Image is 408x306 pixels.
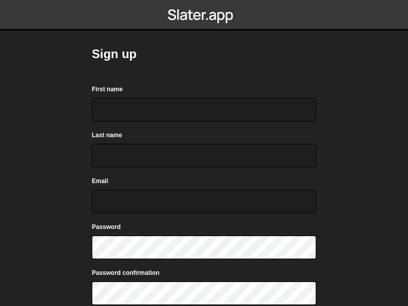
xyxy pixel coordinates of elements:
h2: Sign up [92,46,316,62]
label: Email [92,176,108,186]
label: Password [92,222,121,232]
label: Password confirmation [92,268,160,278]
label: Last name [92,130,122,140]
label: First name [92,84,123,94]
